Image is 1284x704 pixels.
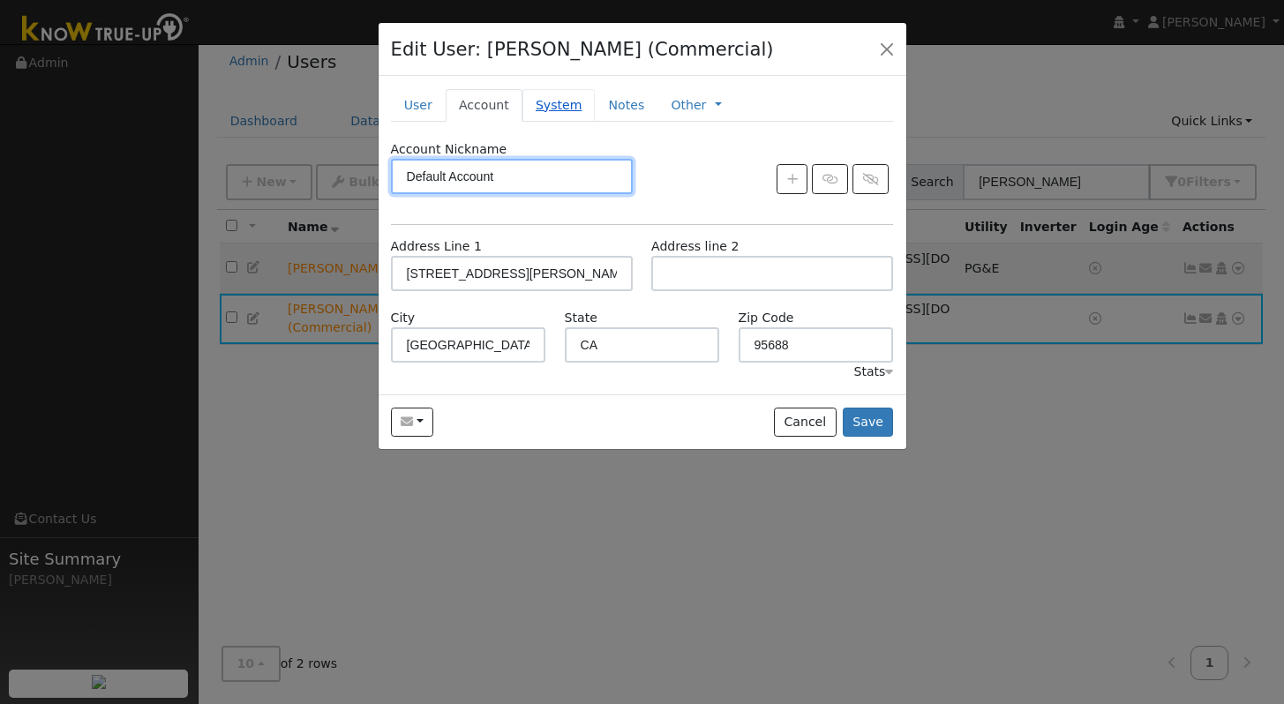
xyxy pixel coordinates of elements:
[391,89,446,122] a: User
[671,96,706,115] a: Other
[391,309,416,327] label: City
[522,89,596,122] a: System
[391,237,482,256] label: Address Line 1
[843,408,894,438] button: Save
[739,309,794,327] label: Zip Code
[391,140,507,159] label: Account Nickname
[595,89,657,122] a: Notes
[777,164,807,194] button: Create New Account
[391,408,434,438] button: jackson@pcjlawinc.com
[565,309,597,327] label: State
[446,89,522,122] a: Account
[391,35,774,64] h4: Edit User: [PERSON_NAME] (Commercial)
[774,408,837,438] button: Cancel
[651,237,739,256] label: Address line 2
[853,363,893,381] div: Stats
[812,164,848,194] button: Link Account
[852,164,889,194] button: Unlink Account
